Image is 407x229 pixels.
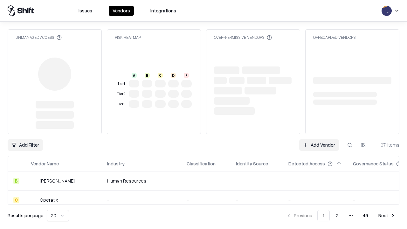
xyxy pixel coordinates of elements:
[107,197,176,203] div: -
[13,178,19,184] div: B
[8,212,44,219] p: Results per page:
[31,160,59,167] div: Vendor Name
[116,101,126,107] div: Tier 3
[236,177,278,184] div: -
[313,35,355,40] div: Offboarded Vendors
[236,197,278,203] div: -
[299,139,339,151] a: Add Vendor
[109,6,134,16] button: Vendors
[31,197,37,203] img: Operatix
[116,91,126,97] div: Tier 2
[40,197,58,203] div: Operatix
[31,178,37,184] img: Deel
[353,160,394,167] div: Governance Status
[214,35,272,40] div: Over-Permissive Vendors
[187,160,216,167] div: Classification
[288,177,343,184] div: -
[331,210,344,221] button: 2
[13,197,19,203] div: C
[317,210,330,221] button: 1
[147,6,180,16] button: Integrations
[40,177,75,184] div: [PERSON_NAME]
[115,35,141,40] div: Risk Heatmap
[107,160,125,167] div: Industry
[282,210,399,221] nav: pagination
[171,73,176,78] div: D
[184,73,189,78] div: F
[187,197,226,203] div: -
[116,81,126,87] div: Tier 1
[375,210,399,221] button: Next
[187,177,226,184] div: -
[107,177,176,184] div: Human Resources
[288,160,325,167] div: Detected Access
[8,139,43,151] button: Add Filter
[288,197,343,203] div: -
[236,160,268,167] div: Identity Source
[358,210,373,221] button: 49
[374,142,399,148] div: 971 items
[16,35,62,40] div: Unmanaged Access
[132,73,137,78] div: A
[145,73,150,78] div: B
[75,6,96,16] button: Issues
[158,73,163,78] div: C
